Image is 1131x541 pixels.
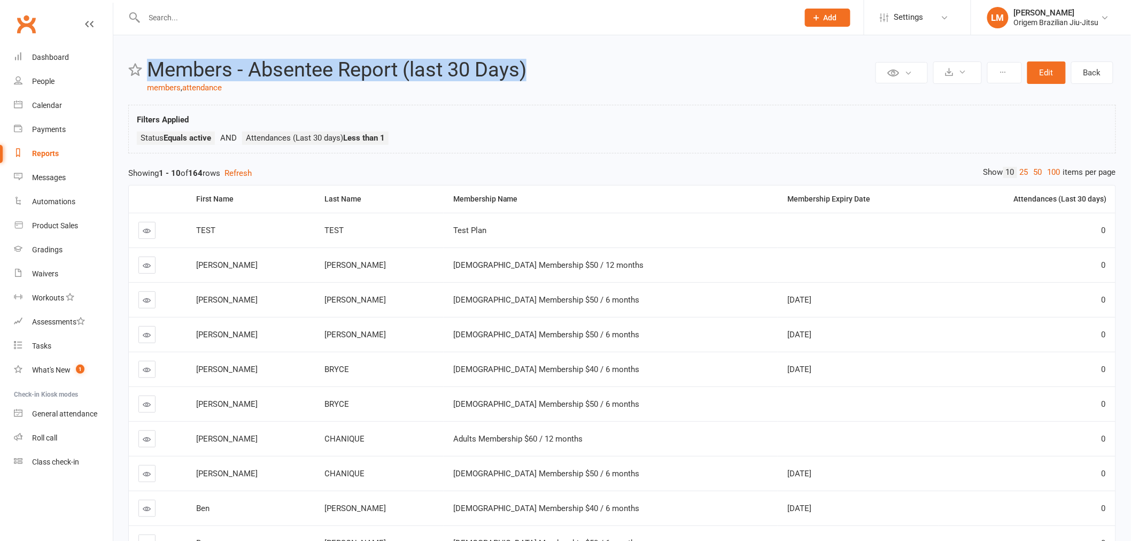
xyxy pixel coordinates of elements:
[14,118,113,142] a: Payments
[196,504,210,513] span: Ben
[32,173,66,182] div: Messages
[14,426,113,450] a: Roll call
[128,167,1116,180] div: Showing of rows
[1027,61,1066,84] button: Edit
[325,469,365,478] span: CHANIQUE
[32,269,58,278] div: Waivers
[32,101,62,110] div: Calendar
[32,409,97,418] div: General attendance
[32,197,75,206] div: Automations
[141,10,791,25] input: Search...
[14,45,113,69] a: Dashboard
[196,469,258,478] span: [PERSON_NAME]
[196,260,258,270] span: [PERSON_NAME]
[1045,167,1063,178] a: 100
[159,168,181,178] strong: 1 - 10
[196,434,258,444] span: [PERSON_NAME]
[14,69,113,94] a: People
[224,167,252,180] button: Refresh
[453,330,640,339] span: [DEMOGRAPHIC_DATA] Membership $50 / 6 months
[824,13,837,22] span: Add
[325,226,344,235] span: TEST
[246,133,385,143] span: Attendances (Last 30 days)
[453,434,583,444] span: Adults Membership $60 / 12 months
[196,365,258,374] span: [PERSON_NAME]
[1071,61,1113,84] a: Back
[14,142,113,166] a: Reports
[1102,365,1106,374] span: 0
[787,330,811,339] span: [DATE]
[32,221,78,230] div: Product Sales
[453,195,769,203] div: Membership Name
[32,318,85,326] div: Assessments
[76,365,84,374] span: 1
[14,214,113,238] a: Product Sales
[14,166,113,190] a: Messages
[14,190,113,214] a: Automations
[14,238,113,262] a: Gradings
[1102,399,1106,409] span: 0
[453,469,640,478] span: [DEMOGRAPHIC_DATA] Membership $50 / 6 months
[1102,434,1106,444] span: 0
[147,59,873,81] h2: Members - Absentee Report (last 30 Days)
[1102,226,1106,235] span: 0
[164,133,211,143] strong: Equals active
[805,9,850,27] button: Add
[196,195,306,203] div: First Name
[453,260,644,270] span: [DEMOGRAPHIC_DATA] Membership $50 / 12 months
[14,402,113,426] a: General attendance kiosk mode
[196,399,258,409] span: [PERSON_NAME]
[32,458,79,466] div: Class check-in
[453,295,640,305] span: [DEMOGRAPHIC_DATA] Membership $50 / 6 months
[188,168,203,178] strong: 164
[32,434,57,442] div: Roll call
[32,342,51,350] div: Tasks
[453,504,640,513] span: [DEMOGRAPHIC_DATA] Membership $40 / 6 months
[325,195,435,203] div: Last Name
[196,330,258,339] span: [PERSON_NAME]
[13,11,40,37] a: Clubworx
[325,504,386,513] span: [PERSON_NAME]
[787,469,811,478] span: [DATE]
[182,83,222,92] a: attendance
[453,226,486,235] span: Test Plan
[32,149,59,158] div: Reports
[1102,295,1106,305] span: 0
[787,365,811,374] span: [DATE]
[1102,469,1106,478] span: 0
[137,115,189,125] strong: Filters Applied
[453,365,640,374] span: [DEMOGRAPHIC_DATA] Membership $40 / 6 months
[32,77,55,86] div: People
[181,83,182,92] span: ,
[453,399,640,409] span: [DEMOGRAPHIC_DATA] Membership $50 / 6 months
[787,295,811,305] span: [DATE]
[32,245,63,254] div: Gradings
[14,286,113,310] a: Workouts
[32,293,64,302] div: Workouts
[32,366,71,374] div: What's New
[196,295,258,305] span: [PERSON_NAME]
[147,83,181,92] a: members
[141,133,211,143] span: Status
[14,310,113,334] a: Assessments
[1102,260,1106,270] span: 0
[983,167,1116,178] div: Show items per page
[14,358,113,382] a: What's New1
[894,5,924,29] span: Settings
[14,262,113,286] a: Waivers
[1102,330,1106,339] span: 0
[32,53,69,61] div: Dashboard
[325,434,365,444] span: CHANIQUE
[325,365,350,374] span: BRYCE
[325,260,386,270] span: [PERSON_NAME]
[787,195,930,203] div: Membership Expiry Date
[14,334,113,358] a: Tasks
[14,94,113,118] a: Calendar
[343,133,385,143] strong: Less than 1
[1003,167,1017,178] a: 10
[325,295,386,305] span: [PERSON_NAME]
[1014,8,1099,18] div: [PERSON_NAME]
[32,125,66,134] div: Payments
[987,7,1009,28] div: LM
[325,399,350,409] span: BRYCE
